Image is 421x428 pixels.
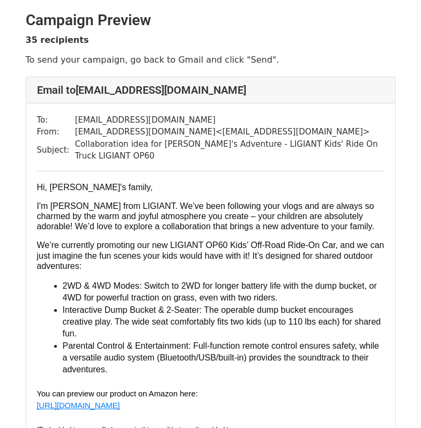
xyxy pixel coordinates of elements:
td: Subject: [37,138,75,162]
h2: Campaign Preview [26,11,396,29]
td: [EMAIL_ADDRESS][DOMAIN_NAME] [75,114,385,126]
h4: Email to [EMAIL_ADDRESS][DOMAIN_NAME] [37,84,385,96]
p: To send your campaign, go back to Gmail and click "Send". [26,54,396,65]
span: 2WD & 4WD Modes: Switch to 2WD for longer battery life with the dump bucket, or 4WD for powerful ... [63,281,379,302]
span: Interactive Dump Bucket & 2-Seater: The operable dump bucket encourages creative play. The wide s... [63,305,383,338]
td: Collaboration idea for [PERSON_NAME]'s Adventure - LIGIANT Kids' Ride On Truck LIGIANT OP60 [75,138,385,162]
span: We’re currently promoting our new LIGIANT OP60 Kids’ Off-Road Ride-On Car, and we can just imagin... [37,241,387,270]
strong: 35 recipients [26,35,89,45]
td: [EMAIL_ADDRESS][DOMAIN_NAME] < [EMAIL_ADDRESS][DOMAIN_NAME] > [75,126,385,138]
span: I'm [PERSON_NAME] from LIGIANT. We’ve been following your vlogs and are always so charmed by the ... [37,201,376,231]
td: To: [37,114,75,126]
span: Parental Control & Entertainment: Full-function remote control ensures safety, while a versatile ... [63,341,382,374]
a: [URL][DOMAIN_NAME]​ [37,400,120,410]
td: From: [37,126,75,138]
span: Hi, [PERSON_NAME]'s family, [37,183,153,192]
span: [URL][DOMAIN_NAME]​ [37,401,120,410]
span: You can preview our product on Amazon here: [37,389,198,398]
